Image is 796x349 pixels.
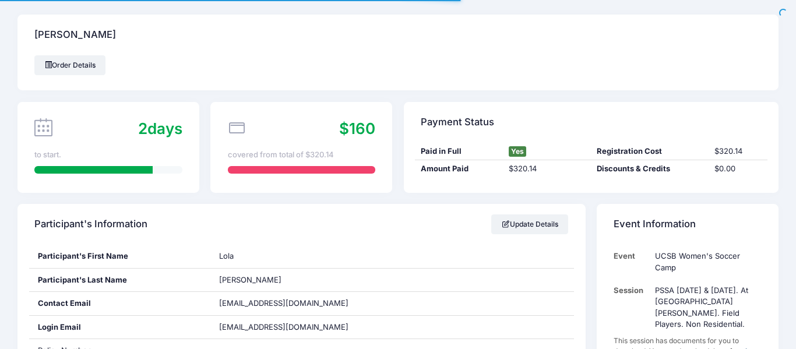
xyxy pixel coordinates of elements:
h4: Participant's Information [34,208,147,241]
h4: Payment Status [421,105,494,139]
div: $320.14 [709,146,767,157]
span: [EMAIL_ADDRESS][DOMAIN_NAME] [219,322,365,333]
td: Session [614,279,649,336]
div: $320.14 [503,163,591,175]
div: Participant's First Name [29,245,211,268]
span: Lola [219,251,234,260]
div: $0.00 [709,163,767,175]
div: Login Email [29,316,211,339]
div: days [138,117,182,140]
td: PSSA [DATE] & [DATE]. At [GEOGRAPHIC_DATA][PERSON_NAME]. Field Players. Non Residential. [649,279,762,336]
span: 2 [138,119,147,138]
h4: [PERSON_NAME] [34,19,116,52]
div: Discounts & Credits [591,163,708,175]
span: $160 [339,119,375,138]
span: [EMAIL_ADDRESS][DOMAIN_NAME] [219,298,348,308]
span: [PERSON_NAME] [219,275,281,284]
div: covered from total of $320.14 [228,149,375,161]
div: Paid in Full [415,146,503,157]
div: to start. [34,149,182,161]
div: Contact Email [29,292,211,315]
a: Order Details [34,55,105,75]
div: Amount Paid [415,163,503,175]
td: UCSB Women's Soccer Camp [649,245,762,279]
div: Participant's Last Name [29,269,211,292]
h4: Event Information [614,208,696,241]
a: Update Details [491,214,569,234]
span: Yes [509,146,526,157]
div: Registration Cost [591,146,708,157]
td: Event [614,245,649,279]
